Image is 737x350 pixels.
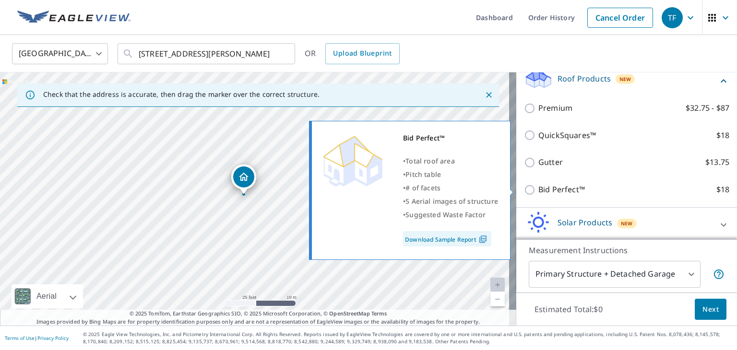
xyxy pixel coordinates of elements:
[716,129,729,141] p: $18
[325,43,399,64] a: Upload Blueprint
[37,335,69,341] a: Privacy Policy
[405,156,455,165] span: Total roof area
[662,7,683,28] div: TF
[702,303,719,315] span: Next
[558,73,611,84] p: Roof Products
[716,184,729,196] p: $18
[538,102,572,114] p: Premium
[43,90,320,99] p: Check that the address is accurate, then drag the marker over the correct structure.
[527,299,610,320] p: Estimated Total: $0
[403,231,491,246] a: Download Sample Report
[476,235,489,244] img: Pdf Icon
[371,310,387,317] a: Terms
[405,210,486,219] span: Suggested Waste Factor
[538,156,563,168] p: Gutter
[405,197,498,206] span: 5 Aerial images of structure
[403,168,498,181] div: •
[403,131,498,145] div: Bid Perfect™
[139,40,275,67] input: Search by address or latitude-longitude
[12,40,108,67] div: [GEOGRAPHIC_DATA]
[524,67,729,94] div: Roof ProductsNew
[529,245,725,256] p: Measurement Instructions
[34,284,59,308] div: Aerial
[695,299,726,320] button: Next
[83,331,732,345] p: © 2025 Eagle View Technologies, Inc. and Pictometry International Corp. All Rights Reserved. Repo...
[5,335,69,341] p: |
[329,310,369,317] a: OpenStreetMap
[490,278,505,292] a: Current Level 20, Zoom In Disabled
[403,195,498,208] div: •
[231,164,256,194] div: Dropped pin, building 1, Residential property, 11 W Latimer St Tulsa, OK 74106
[686,102,729,114] p: $32.75 - $87
[587,8,653,28] a: Cancel Order
[529,261,701,288] div: Primary Structure + Detached Garage
[405,183,440,192] span: # of facets
[403,181,498,195] div: •
[5,335,35,341] a: Terms of Use
[705,156,729,168] p: $13.75
[483,89,495,101] button: Close
[621,220,633,227] span: New
[524,211,729,239] div: Solar ProductsNew
[538,129,596,141] p: QuickSquares™
[12,284,83,308] div: Aerial
[333,47,392,59] span: Upload Blueprint
[405,170,441,179] span: Pitch table
[490,292,505,306] a: Current Level 20, Zoom Out
[619,75,631,83] span: New
[319,131,386,189] img: Premium
[130,310,387,318] span: © 2025 TomTom, Earthstar Geographics SIO, © 2025 Microsoft Corporation, ©
[17,11,131,25] img: EV Logo
[305,43,400,64] div: OR
[403,154,498,168] div: •
[538,184,585,196] p: Bid Perfect™
[558,217,612,228] p: Solar Products
[403,208,498,222] div: •
[713,268,725,280] span: Your report will include the primary structure and a detached garage if one exists.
